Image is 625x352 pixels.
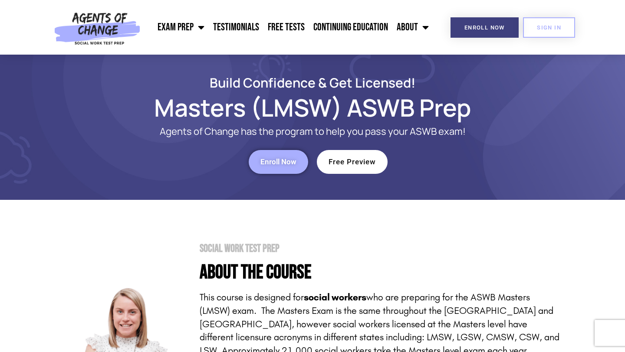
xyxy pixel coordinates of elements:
nav: Menu [145,16,434,38]
a: Testimonials [209,16,263,38]
span: Free Preview [329,158,376,166]
h2: Social Work Test Prep [200,243,560,254]
h2: Build Confidence & Get Licensed! [65,76,560,89]
h1: Masters (LMSW) ASWB Prep [65,98,560,117]
h4: About the Course [200,263,560,282]
a: SIGN IN [523,17,575,38]
a: Exam Prep [153,16,209,38]
a: Continuing Education [309,16,392,38]
span: Enroll Now [464,25,505,30]
strong: social workers [304,292,366,303]
a: Free Tests [263,16,309,38]
a: Free Preview [317,150,388,174]
a: Enroll Now [451,17,519,38]
p: Agents of Change has the program to help you pass your ASWB exam! [100,126,525,137]
span: Enroll Now [260,158,296,166]
a: About [392,16,433,38]
a: Enroll Now [249,150,308,174]
span: SIGN IN [537,25,561,30]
